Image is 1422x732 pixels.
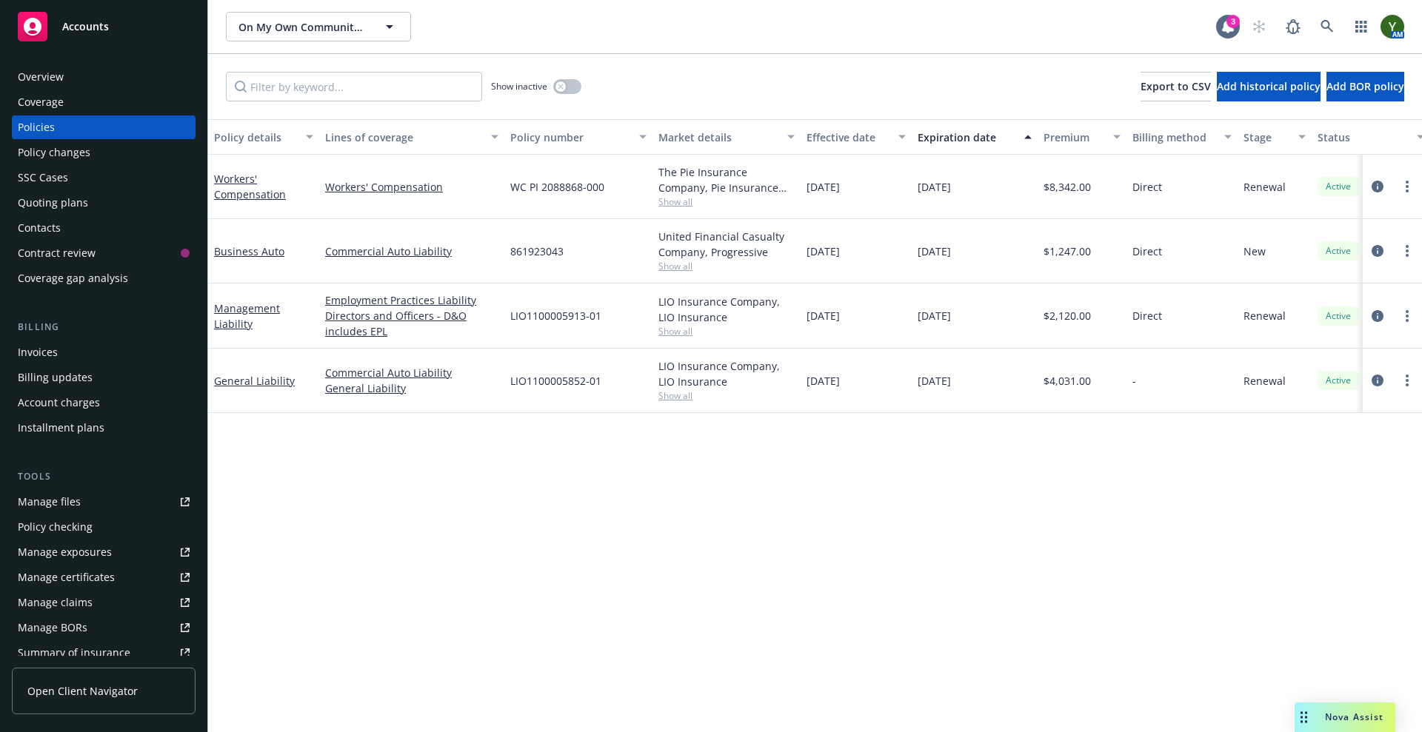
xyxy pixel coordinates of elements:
div: Invoices [18,340,58,364]
img: photo [1381,15,1404,38]
a: Manage files [12,490,196,514]
span: Active [1323,244,1353,258]
button: Expiration date [912,119,1038,155]
span: LIO1100005913-01 [510,308,601,323]
div: SSC Cases [18,166,68,189]
span: Show inactive [491,80,547,93]
span: Active [1323,374,1353,387]
a: Policy changes [12,141,196,164]
span: [DATE] [807,244,840,259]
a: more [1398,307,1416,325]
a: Policies [12,115,196,139]
div: Policies [18,115,55,139]
a: circleInformation [1369,307,1386,325]
span: Direct [1132,308,1162,323]
button: Billing method [1126,119,1238,155]
div: Billing [12,320,196,335]
span: Direct [1132,244,1162,259]
div: Policy details [214,130,297,145]
span: Add BOR policy [1326,79,1404,93]
span: Renewal [1244,373,1286,389]
div: Manage files [18,490,81,514]
button: Lines of coverage [319,119,504,155]
span: Renewal [1244,179,1286,195]
span: Renewal [1244,308,1286,323]
a: Start snowing [1244,12,1274,41]
span: [DATE] [918,179,951,195]
a: Overview [12,65,196,89]
button: Export to CSV [1141,72,1211,101]
a: Invoices [12,340,196,364]
div: Summary of insurance [18,641,130,665]
a: Summary of insurance [12,641,196,665]
div: LIO Insurance Company, LIO Insurance [658,358,795,389]
div: Lines of coverage [325,130,482,145]
div: Status [1318,130,1408,145]
a: more [1398,372,1416,389]
a: Management Liability [214,301,280,331]
div: Coverage [18,90,64,114]
input: Filter by keyword... [226,72,482,101]
div: Market details [658,130,778,145]
div: Expiration date [918,130,1015,145]
button: Add BOR policy [1326,72,1404,101]
a: Search [1312,12,1342,41]
span: On My Own Community Services [238,19,367,35]
button: Add historical policy [1217,72,1321,101]
a: Manage certificates [12,565,196,589]
a: General Liability [325,380,498,396]
a: Coverage [12,90,196,114]
a: circleInformation [1369,178,1386,195]
div: Policy checking [18,515,93,539]
button: Policy number [504,119,652,155]
span: Active [1323,309,1353,323]
a: Manage BORs [12,616,196,639]
div: Tools [12,469,196,484]
span: [DATE] [918,308,951,323]
a: Report a Bug [1278,12,1308,41]
span: Show all [658,260,795,272]
span: Show all [658,325,795,338]
div: Policy changes [18,141,90,164]
span: $4,031.00 [1044,373,1091,389]
span: Active [1323,180,1353,193]
div: Manage BORs [18,616,87,639]
button: Effective date [801,119,912,155]
a: Manage claims [12,591,196,614]
div: Manage certificates [18,565,115,589]
span: Accounts [62,21,109,33]
span: LIO1100005852-01 [510,373,601,389]
span: - [1132,373,1136,389]
span: Show all [658,195,795,208]
a: Business Auto [214,244,284,258]
div: Manage exposures [18,540,112,564]
div: Billing method [1132,130,1215,145]
div: Manage claims [18,591,93,614]
a: Installment plans [12,416,196,440]
a: Coverage gap analysis [12,266,196,290]
span: $8,342.00 [1044,179,1091,195]
a: SSC Cases [12,166,196,189]
span: [DATE] [918,373,951,389]
a: Billing updates [12,366,196,389]
a: circleInformation [1369,242,1386,260]
a: Workers' Compensation [325,179,498,195]
span: $1,247.00 [1044,244,1091,259]
div: Quoting plans [18,191,88,215]
span: [DATE] [807,179,840,195]
span: Nova Assist [1325,711,1383,723]
button: Nova Assist [1295,702,1395,732]
button: Policy details [208,119,319,155]
button: Stage [1238,119,1312,155]
a: circleInformation [1369,372,1386,389]
div: Account charges [18,391,100,414]
div: Installment plans [18,416,104,440]
div: LIO Insurance Company, LIO Insurance [658,294,795,325]
div: Effective date [807,130,889,145]
span: Show all [658,389,795,402]
a: Policy checking [12,515,196,539]
span: New [1244,244,1266,259]
a: more [1398,242,1416,260]
a: Accounts [12,6,196,47]
span: Direct [1132,179,1162,195]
